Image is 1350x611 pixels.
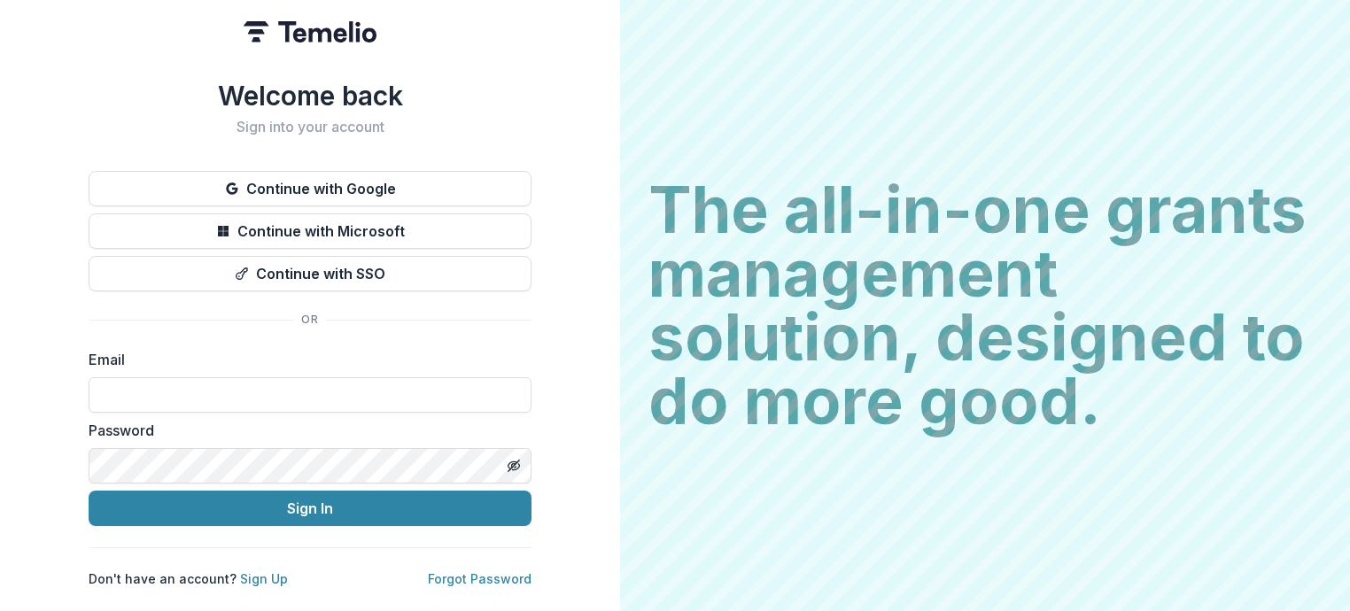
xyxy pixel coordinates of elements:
[500,452,528,480] button: Toggle password visibility
[240,571,288,586] a: Sign Up
[89,119,531,135] h2: Sign into your account
[89,420,521,441] label: Password
[89,349,521,370] label: Email
[89,256,531,291] button: Continue with SSO
[89,80,531,112] h1: Welcome back
[244,21,376,43] img: Temelio
[428,571,531,586] a: Forgot Password
[89,491,531,526] button: Sign In
[89,171,531,206] button: Continue with Google
[89,213,531,249] button: Continue with Microsoft
[89,569,288,588] p: Don't have an account?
